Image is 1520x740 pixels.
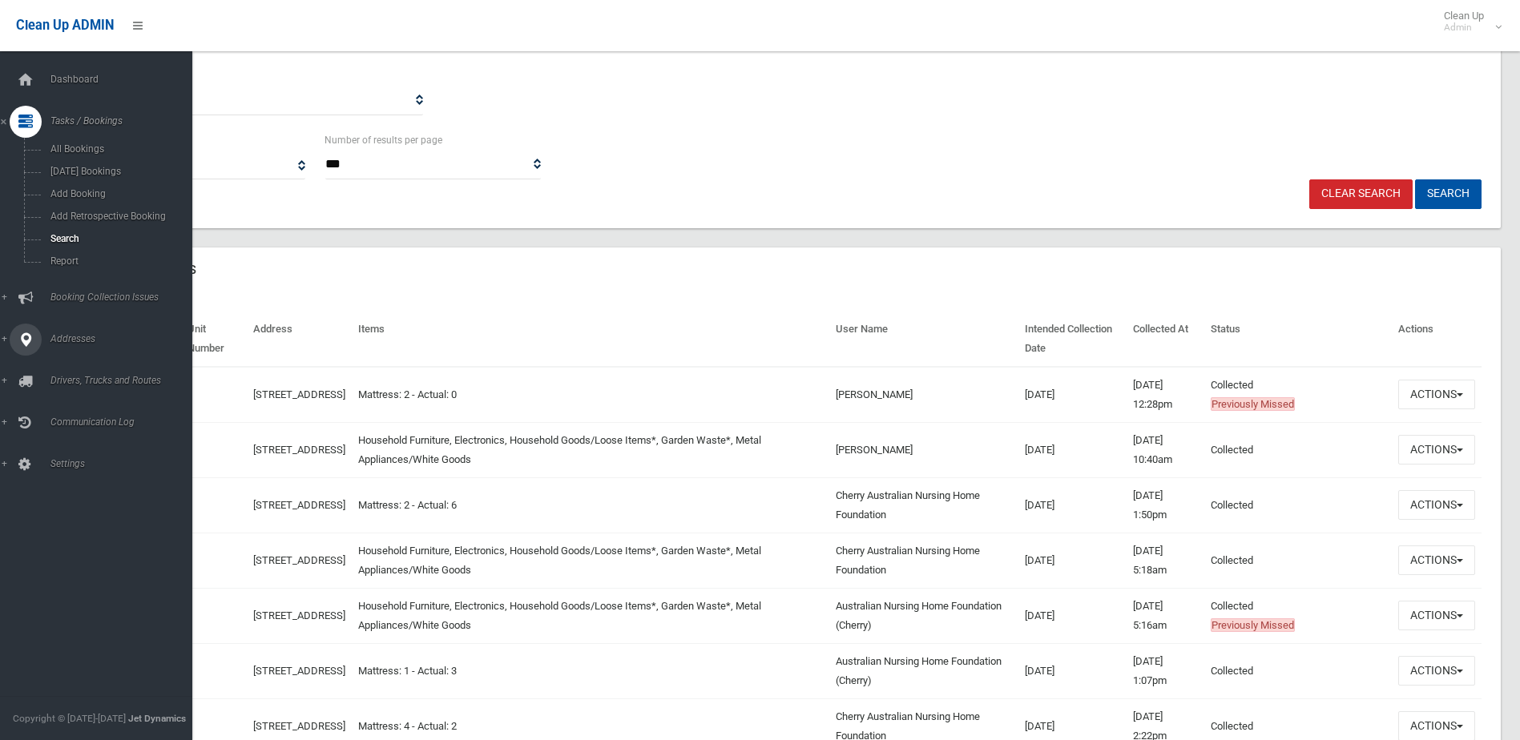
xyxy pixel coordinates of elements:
[128,713,186,724] strong: Jet Dynamics
[829,367,1018,423] td: [PERSON_NAME]
[829,533,1018,588] td: Cherry Australian Nursing Home Foundation
[1392,312,1482,367] th: Actions
[1204,588,1392,643] td: Collected
[253,499,345,511] a: [STREET_ADDRESS]
[352,312,829,367] th: Items
[46,458,204,469] span: Settings
[1127,533,1204,588] td: [DATE] 5:18am
[46,416,204,428] span: Communication Log
[46,233,191,244] span: Search
[46,166,191,177] span: [DATE] Bookings
[1127,643,1204,698] td: [DATE] 1:07pm
[16,18,114,33] span: Clean Up ADMIN
[1398,435,1475,465] button: Actions
[352,477,829,533] td: Mattress: 2 - Actual: 6
[1018,312,1127,367] th: Intended Collection Date
[352,422,829,477] td: Household Furniture, Electronics, Household Goods/Loose Items*, Garden Waste*, Metal Appliances/W...
[1204,533,1392,588] td: Collected
[352,367,829,423] td: Mattress: 2 - Actual: 0
[1204,367,1392,423] td: Collected
[1127,588,1204,643] td: [DATE] 5:16am
[1398,380,1475,409] button: Actions
[1018,367,1127,423] td: [DATE]
[1018,588,1127,643] td: [DATE]
[247,312,352,367] th: Address
[13,713,126,724] span: Copyright © [DATE]-[DATE]
[829,643,1018,698] td: Australian Nursing Home Foundation (Cherry)
[1204,643,1392,698] td: Collected
[253,554,345,566] a: [STREET_ADDRESS]
[1127,422,1204,477] td: [DATE] 10:40am
[325,131,442,149] label: Number of results per page
[46,255,191,267] span: Report
[1204,422,1392,477] td: Collected
[46,74,204,85] span: Dashboard
[253,720,345,732] a: [STREET_ADDRESS]
[352,643,829,698] td: Mattress: 1 - Actual: 3
[1127,367,1204,423] td: [DATE] 12:28pm
[46,292,204,303] span: Booking Collection Issues
[46,375,204,386] span: Drivers, Trucks and Routes
[1018,533,1127,588] td: [DATE]
[253,444,345,456] a: [STREET_ADDRESS]
[1204,477,1392,533] td: Collected
[1018,643,1127,698] td: [DATE]
[1127,312,1204,367] th: Collected At
[1415,179,1482,209] button: Search
[253,609,345,621] a: [STREET_ADDRESS]
[1018,422,1127,477] td: [DATE]
[1398,601,1475,630] button: Actions
[1444,22,1484,34] small: Admin
[46,188,191,199] span: Add Booking
[829,588,1018,643] td: Australian Nursing Home Foundation (Cherry)
[1398,490,1475,520] button: Actions
[352,588,829,643] td: Household Furniture, Electronics, Household Goods/Loose Items*, Garden Waste*, Metal Appliances/W...
[1398,545,1475,575] button: Actions
[46,143,191,155] span: All Bookings
[1127,477,1204,533] td: [DATE] 1:50pm
[829,477,1018,533] td: Cherry Australian Nursing Home Foundation
[181,312,247,367] th: Unit Number
[1211,397,1295,411] span: Previously Missed
[253,388,345,400] a: [STREET_ADDRESS]
[1309,179,1413,209] a: Clear Search
[1436,10,1500,34] span: Clean Up
[46,333,204,344] span: Addresses
[352,533,829,588] td: Household Furniture, Electronics, Household Goods/Loose Items*, Garden Waste*, Metal Appliances/W...
[253,665,345,677] a: [STREET_ADDRESS]
[46,211,191,222] span: Add Retrospective Booking
[829,422,1018,477] td: [PERSON_NAME]
[829,312,1018,367] th: User Name
[46,115,204,127] span: Tasks / Bookings
[1398,656,1475,686] button: Actions
[1211,618,1295,632] span: Previously Missed
[1204,312,1392,367] th: Status
[1018,477,1127,533] td: [DATE]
